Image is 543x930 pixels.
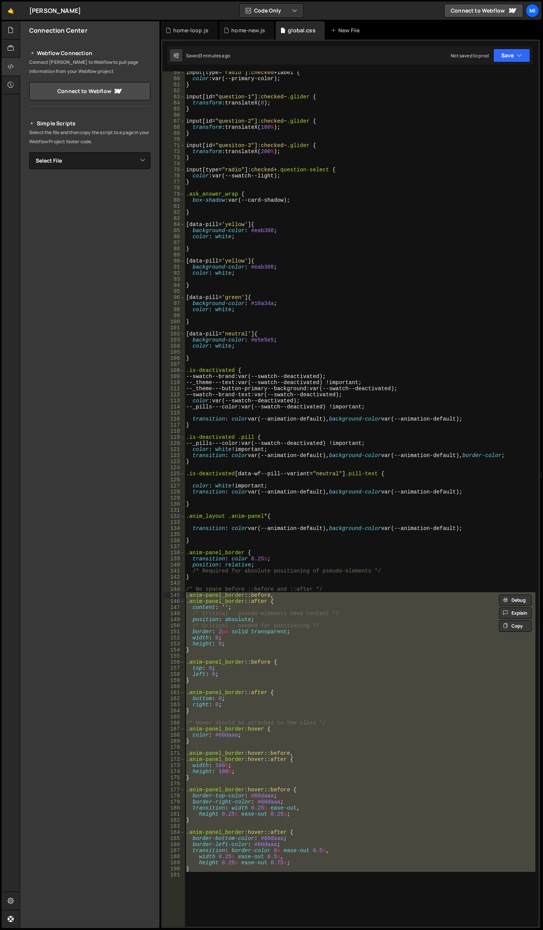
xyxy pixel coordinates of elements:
[29,49,150,58] h2: Webflow Connection
[29,58,150,76] p: Connect [PERSON_NAME] to Webflow to pull page information from your Webflow project
[163,775,185,781] div: 175
[163,76,185,82] div: 60
[163,677,185,683] div: 159
[163,647,185,653] div: 154
[163,112,185,118] div: 66
[163,611,185,617] div: 148
[163,301,185,307] div: 97
[163,750,185,756] div: 171
[331,27,363,34] div: New File
[163,185,185,191] div: 78
[163,781,185,787] div: 176
[163,191,185,197] div: 79
[163,720,185,726] div: 166
[163,690,185,696] div: 161
[163,313,185,319] div: 99
[163,811,185,817] div: 181
[163,641,185,647] div: 153
[200,52,230,59] div: 3 minutes ago
[163,410,185,416] div: 115
[240,4,303,17] button: Code Only
[163,459,185,465] div: 123
[2,2,20,20] a: 🤙
[163,598,185,604] div: 146
[163,708,185,714] div: 164
[163,848,185,854] div: 187
[163,258,185,264] div: 90
[163,100,185,106] div: 64
[288,27,316,34] div: global.css
[186,52,230,59] div: Saved
[163,568,185,574] div: 141
[163,373,185,380] div: 109
[163,544,185,550] div: 137
[163,294,185,301] div: 96
[163,477,185,483] div: 126
[163,696,185,702] div: 162
[163,203,185,209] div: 81
[163,714,185,720] div: 165
[163,556,185,562] div: 139
[163,130,185,136] div: 69
[163,860,185,866] div: 189
[163,580,185,586] div: 143
[29,182,151,250] iframe: YouTube video player
[163,398,185,404] div: 113
[163,149,185,155] div: 72
[163,799,185,805] div: 179
[163,155,185,161] div: 73
[163,380,185,386] div: 110
[163,240,185,246] div: 87
[163,197,185,203] div: 80
[163,604,185,611] div: 147
[163,361,185,367] div: 107
[163,234,185,240] div: 86
[163,659,185,665] div: 156
[163,525,185,531] div: 134
[163,167,185,173] div: 75
[163,161,185,167] div: 74
[163,337,185,343] div: 103
[163,349,185,355] div: 105
[163,519,185,525] div: 133
[163,872,185,878] div: 191
[499,620,532,632] button: Copy
[163,756,185,762] div: 172
[29,82,150,100] a: Connect to Webflow
[163,106,185,112] div: 65
[163,671,185,677] div: 158
[163,538,185,544] div: 136
[499,607,532,619] button: Explain
[526,4,539,17] div: Mi
[173,27,208,34] div: home-loop.js
[163,562,185,568] div: 140
[163,386,185,392] div: 111
[29,26,87,35] h2: Connection Center
[163,319,185,325] div: 100
[163,434,185,440] div: 119
[163,246,185,252] div: 88
[163,629,185,635] div: 151
[163,88,185,94] div: 62
[163,136,185,142] div: 70
[163,592,185,598] div: 145
[163,276,185,282] div: 93
[163,683,185,690] div: 160
[163,325,185,331] div: 101
[163,489,185,495] div: 128
[163,331,185,337] div: 102
[163,452,185,459] div: 122
[163,835,185,841] div: 185
[163,762,185,769] div: 173
[163,495,185,501] div: 129
[163,221,185,228] div: 84
[163,635,185,641] div: 152
[29,119,150,128] h2: Simple Scripts
[163,142,185,149] div: 71
[29,6,81,15] div: [PERSON_NAME]
[163,702,185,708] div: 163
[163,94,185,100] div: 63
[163,252,185,258] div: 89
[163,404,185,410] div: 114
[163,416,185,422] div: 116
